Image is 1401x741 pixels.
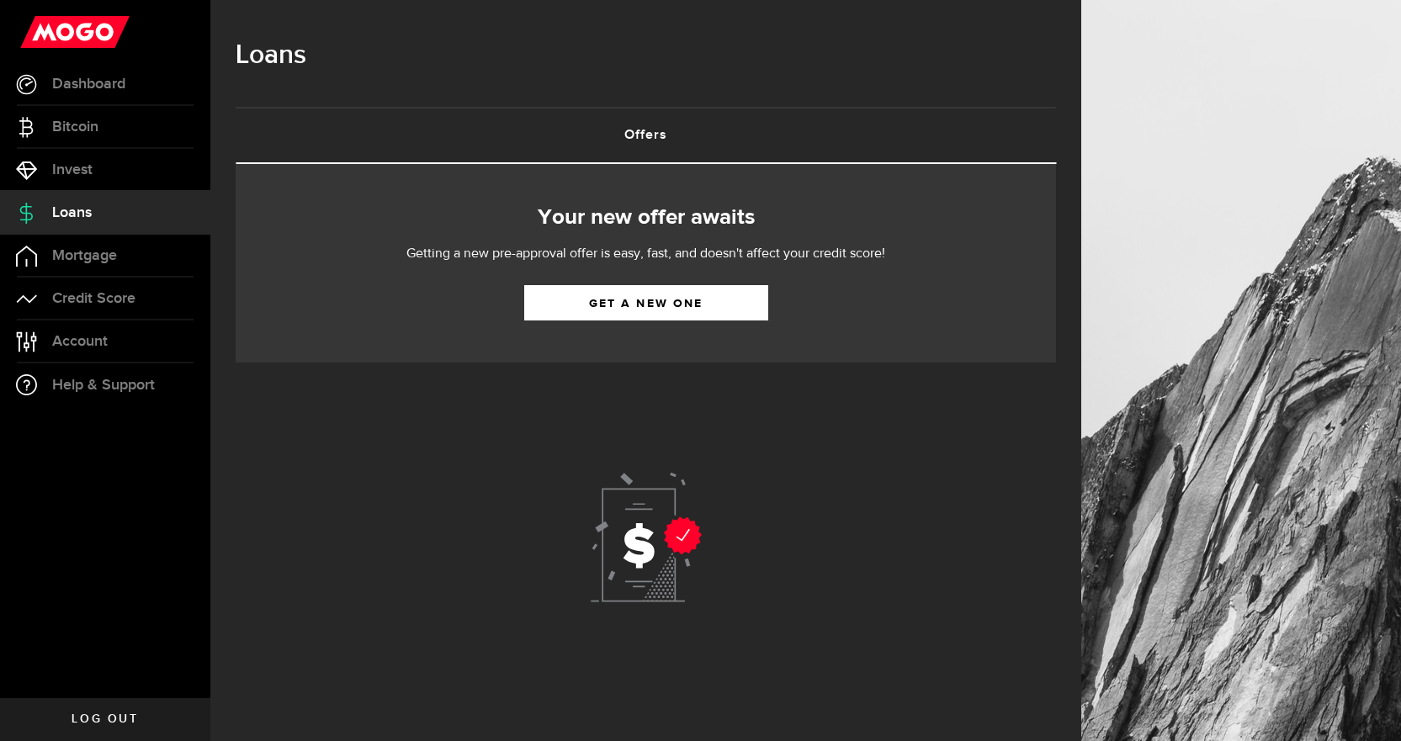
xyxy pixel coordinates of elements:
span: Credit Score [52,291,135,306]
span: Account [52,334,108,349]
span: Dashboard [52,77,125,92]
a: Offers [236,109,1056,162]
iframe: LiveChat chat widget [1330,670,1401,741]
ul: Tabs Navigation [236,107,1056,164]
h2: Your new offer awaits [261,200,1031,236]
span: Loans [52,205,92,220]
span: Bitcoin [52,119,98,135]
span: Log out [72,713,138,725]
a: Get a new one [524,285,768,320]
span: Help & Support [52,378,155,393]
h1: Loans [236,34,1056,77]
span: Mortgage [52,248,117,263]
span: Invest [52,162,93,177]
p: Getting a new pre-approval offer is easy, fast, and doesn't affect your credit score! [356,244,937,264]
